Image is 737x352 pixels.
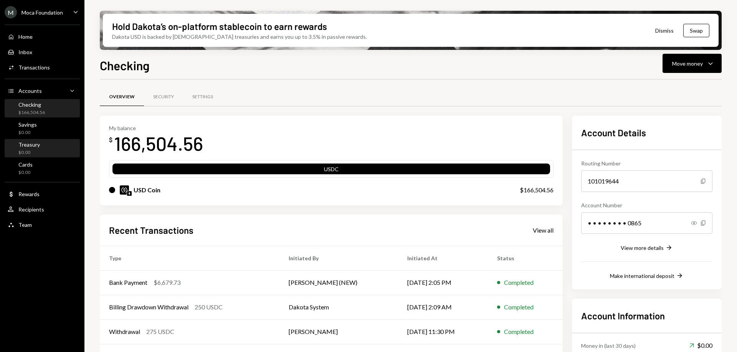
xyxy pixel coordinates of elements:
[18,88,42,94] div: Accounts
[18,129,37,136] div: $0.00
[18,121,37,128] div: Savings
[18,206,44,213] div: Recipients
[398,270,488,295] td: [DATE] 2:05 PM
[5,139,80,157] a: Treasury$0.00
[109,302,188,312] div: Billing Drawdown Withdrawal
[621,245,664,251] div: View more details
[279,246,398,270] th: Initiated By
[5,6,17,18] div: M
[672,59,703,68] div: Move money
[581,126,712,139] h2: Account Details
[581,159,712,167] div: Routing Number
[134,185,160,195] div: USD Coin
[520,185,554,195] div: $166,504.56
[398,246,488,270] th: Initiated At
[18,161,33,168] div: Cards
[120,185,129,195] img: USDC
[112,165,550,176] div: USDC
[5,60,80,74] a: Transactions
[610,272,684,280] button: Make international deposit
[5,84,80,98] a: Accounts
[112,20,327,33] div: Hold Dakota’s on-platform stablecoin to earn rewards
[504,278,534,287] div: Completed
[183,87,222,107] a: Settings
[18,33,33,40] div: Home
[488,246,563,270] th: Status
[504,302,534,312] div: Completed
[279,270,398,295] td: [PERSON_NAME] (NEW)
[581,212,712,234] div: • • • • • • • • 0865
[109,278,147,287] div: Bank Payment
[109,94,135,100] div: Overview
[5,159,80,177] a: Cards$0.00
[100,246,279,270] th: Type
[144,87,183,107] a: Security
[18,64,50,71] div: Transactions
[154,278,180,287] div: $6,679.73
[5,218,80,231] a: Team
[18,191,40,197] div: Rewards
[646,21,683,40] button: Dismiss
[18,221,32,228] div: Team
[689,341,712,350] div: $0.00
[127,191,132,196] img: ethereum-mainnet
[5,187,80,201] a: Rewards
[18,49,32,55] div: Inbox
[109,125,203,131] div: My balance
[398,319,488,344] td: [DATE] 11:30 PM
[112,33,367,41] div: Dakota USD is backed by [DEMOGRAPHIC_DATA] treasuries and earns you up to 3.5% in passive rewards.
[195,302,223,312] div: 250 USDC
[581,342,636,350] div: Money in (last 30 days)
[146,327,174,336] div: 275 USDC
[621,244,673,252] button: View more details
[114,131,203,155] div: 166,504.56
[109,327,140,336] div: Withdrawal
[581,201,712,209] div: Account Number
[5,202,80,216] a: Recipients
[192,94,213,100] div: Settings
[18,149,40,156] div: $0.00
[5,119,80,137] a: Savings$0.00
[18,169,33,176] div: $0.00
[18,109,45,116] div: $166,504.56
[663,54,722,73] button: Move money
[683,24,709,37] button: Swap
[398,295,488,319] td: [DATE] 2:09 AM
[153,94,174,100] div: Security
[109,224,193,236] h2: Recent Transactions
[533,226,554,234] a: View all
[5,45,80,59] a: Inbox
[21,9,63,16] div: Moca Foundation
[100,58,150,73] h1: Checking
[5,99,80,117] a: Checking$166,504.56
[581,170,712,192] div: 101019644
[18,101,45,108] div: Checking
[279,295,398,319] td: Dakota System
[100,87,144,107] a: Overview
[533,226,554,234] div: View all
[18,141,40,148] div: Treasury
[109,136,112,144] div: $
[5,30,80,43] a: Home
[581,309,712,322] h2: Account Information
[279,319,398,344] td: [PERSON_NAME]
[504,327,534,336] div: Completed
[610,273,674,279] div: Make international deposit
